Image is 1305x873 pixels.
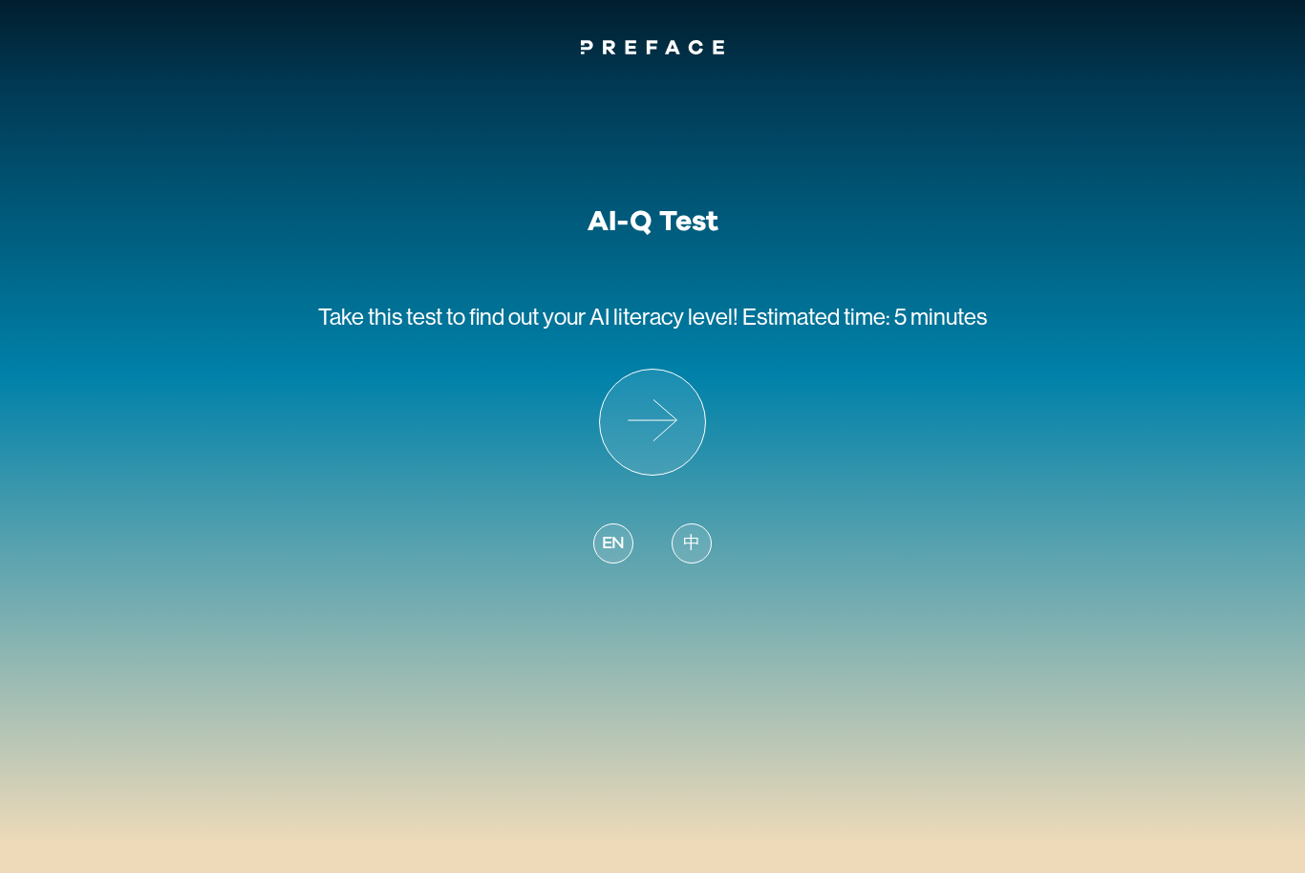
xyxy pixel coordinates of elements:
span: 中 [683,531,700,557]
span: Estimated time: 5 minutes [742,304,987,330]
span: EN [602,531,625,557]
span: Take this test to [318,304,465,330]
span: find out your AI literacy level! [469,304,738,330]
h1: AI-Q Test [588,204,718,239]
